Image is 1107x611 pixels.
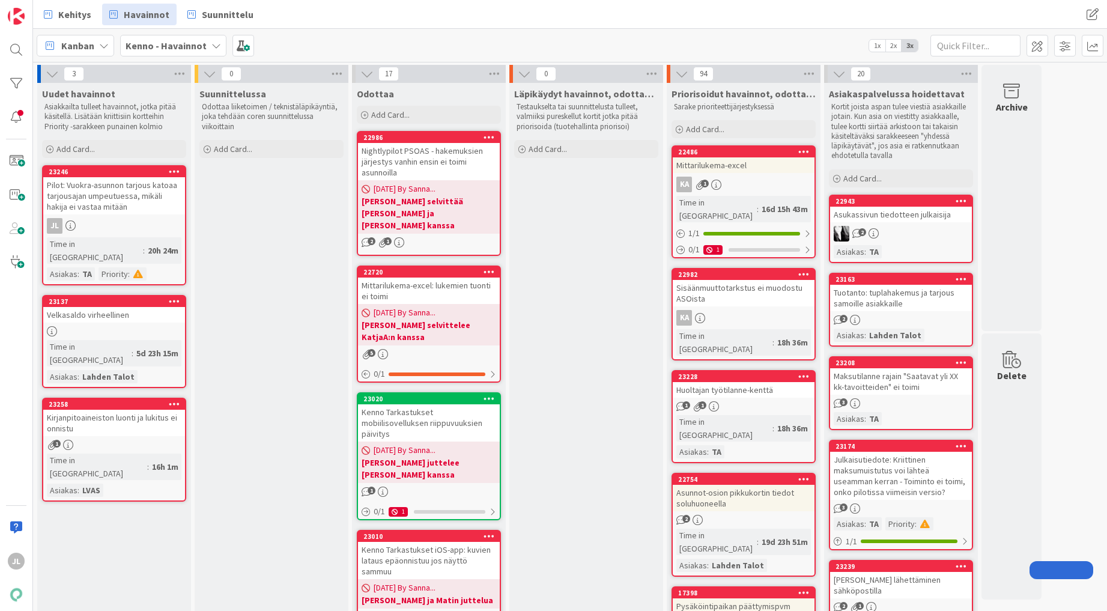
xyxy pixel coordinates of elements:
b: [PERSON_NAME] juttelee [PERSON_NAME] kanssa [362,457,496,481]
a: Havainnot [102,4,177,25]
div: 23239 [836,562,972,571]
div: 23258Kirjanpitoaineiston luonti ja lukitus ei onnistu [43,399,185,436]
a: 22486Mittarilukema-excelKATime in [GEOGRAPHIC_DATA]:16d 15h 43m1/10/11 [672,145,816,258]
div: KA [673,177,814,192]
div: TA [866,517,882,530]
div: Time in [GEOGRAPHIC_DATA] [676,529,757,555]
div: Nightlypilot PSOAS - hakemuksien järjestys vanhin ensin ei toimi asunnoilla [358,143,500,180]
a: 23228Huoltajan työtilanne-kenttäTime in [GEOGRAPHIC_DATA]:18h 36mAsiakas:TA [672,370,816,463]
span: : [77,370,79,383]
span: 1x [869,40,885,52]
div: 23174 [836,442,972,451]
div: Asiakas [834,329,864,342]
div: Tuotanto: tuplahakemus ja tarjous samoille asiakkaille [830,285,972,311]
span: Uudet havainnot [42,88,115,100]
b: Kenno - Havainnot [126,40,207,52]
span: 2 [840,602,848,610]
a: 22943Asukassivun tiedotteen julkaisijaKVAsiakas:TA [829,195,973,263]
span: : [147,460,149,473]
div: Archive [996,100,1028,114]
span: 3x [902,40,918,52]
div: Asiakas [834,245,864,258]
span: [DATE] By Sanna... [374,183,435,195]
span: Add Card... [529,144,567,154]
span: : [864,329,866,342]
span: : [772,422,774,435]
div: 23020Kenno Tarkastukset mobiilisovelluksen riippuvuuksien päivitys [358,394,500,442]
div: 22943Asukassivun tiedotteen julkaisija [830,196,972,222]
div: Time in [GEOGRAPHIC_DATA] [47,454,147,480]
span: 2 [368,237,375,245]
div: 22720 [363,268,500,276]
span: Suunnittelussa [199,88,266,100]
div: Asiakas [47,484,77,497]
span: 0 / 1 [688,243,700,256]
div: KA [676,310,692,326]
div: 23258 [49,400,185,409]
span: : [132,347,133,360]
div: Kenno Tarkastukset mobiilisovelluksen riippuvuuksien päivitys [358,404,500,442]
div: 23137 [49,297,185,306]
a: 22754Asunnot-osion pikkukortin tiedot soluhuoneellaTime in [GEOGRAPHIC_DATA]:19d 23h 51mAsiakas:L... [672,473,816,577]
div: 23137Velkasaldo virheellinen [43,296,185,323]
div: TA [866,245,882,258]
a: 23137Velkasaldo virheellinenTime in [GEOGRAPHIC_DATA]:5d 23h 15mAsiakas:Lahden Talot [42,295,186,388]
a: 23020Kenno Tarkastukset mobiilisovelluksen riippuvuuksien päivitys[DATE] By Sanna...[PERSON_NAME]... [357,392,501,520]
p: Sarake prioriteettijärjestyksessä [674,102,813,112]
div: 23163 [836,275,972,284]
div: 23010 [363,532,500,541]
div: 22943 [836,197,972,205]
div: Mittarilukema-excel [673,157,814,173]
span: [DATE] By Sanna... [374,582,435,594]
div: 23228Huoltajan työtilanne-kenttä [673,371,814,398]
div: Time in [GEOGRAPHIC_DATA] [47,237,143,264]
a: 23208Maksutilanne rajain "Saatavat yli XX kk-tavoitteiden" ei toimiAsiakas:TA [829,356,973,430]
div: 0/11 [673,242,814,257]
div: 23137 [43,296,185,307]
span: [DATE] By Sanna... [374,306,435,319]
div: Asiakas [47,370,77,383]
a: 23258Kirjanpitoaineiston luonti ja lukitus ei onnistuTime in [GEOGRAPHIC_DATA]:16h 1mAsiakas:LVAS [42,398,186,502]
span: : [757,202,759,216]
div: 22982Sisäänmuuttotarkstus ei muodostu ASOista [673,269,814,306]
div: 1/1 [673,226,814,241]
div: 22982 [678,270,814,279]
div: KA [676,177,692,192]
div: 18h 36m [774,422,811,435]
span: 0 [221,67,241,81]
span: 2 [682,515,690,523]
div: 23208Maksutilanne rajain "Saatavat yli XX kk-tavoitteiden" ei toimi [830,357,972,395]
div: 22754 [678,475,814,484]
div: 23246Pilot: Vuokra-asunnon tarjous katoaa tarjousajan umpeutuessa, mikäli hakija ei vastaa mitään [43,166,185,214]
div: TA [866,412,882,425]
span: 94 [693,67,714,81]
span: 5 [368,349,375,357]
div: 19d 23h 51m [759,535,811,549]
span: : [143,244,145,257]
span: 2 [858,228,866,236]
div: Asunnot-osion pikkukortin tiedot soluhuoneella [673,485,814,511]
div: Time in [GEOGRAPHIC_DATA] [676,196,757,222]
span: : [864,412,866,425]
div: 18h 36m [774,336,811,349]
div: 22986Nightlypilot PSOAS - hakemuksien järjestys vanhin ensin ei toimi asunnoilla [358,132,500,180]
p: Testaukselta tai suunnittelusta tulleet, valmiiksi pureskellut kortit jotka pitää priorisoida (tu... [517,102,656,132]
div: Asiakas [47,267,77,281]
div: 22486Mittarilukema-excel [673,147,814,173]
div: 22986 [363,133,500,142]
span: Läpikäydyt havainnot, odottaa priorisointia [514,88,658,100]
div: Priority [885,517,915,530]
div: 16h 1m [149,460,181,473]
div: Time in [GEOGRAPHIC_DATA] [47,340,132,366]
span: 0 / 1 [374,368,385,380]
div: Mittarilukema-excel: lukemien tuonti ei toimi [358,278,500,304]
a: 23163Tuotanto: tuplahakemus ja tarjous samoille asiakkailleAsiakas:Lahden Talot [829,273,973,347]
div: 23163 [830,274,972,285]
a: 22982Sisäänmuuttotarkstus ei muodostu ASOistaKATime in [GEOGRAPHIC_DATA]:18h 36m [672,268,816,360]
div: Asiakas [676,445,707,458]
span: : [77,267,79,281]
div: Time in [GEOGRAPHIC_DATA] [676,329,772,356]
div: Asiakas [834,517,864,530]
span: Priorisoidut havainnot, odottaa kehityskapaa [672,88,816,100]
span: 20 [851,67,871,81]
